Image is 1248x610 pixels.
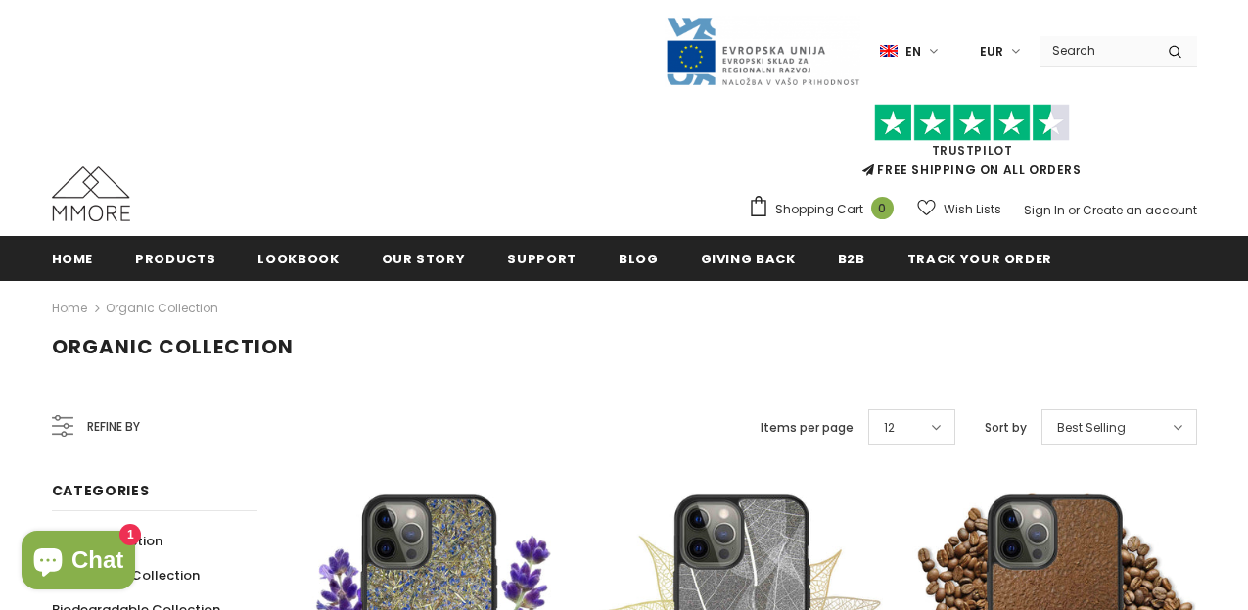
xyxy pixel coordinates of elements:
[917,192,1001,226] a: Wish Lists
[907,236,1052,280] a: Track your order
[665,16,860,87] img: Javni Razpis
[87,416,140,438] span: Refine by
[701,236,796,280] a: Giving back
[1040,36,1153,65] input: Search Site
[1057,418,1126,438] span: Best Selling
[1083,202,1197,218] a: Create an account
[52,481,150,500] span: Categories
[665,42,860,59] a: Javni Razpis
[135,236,215,280] a: Products
[871,197,894,219] span: 0
[382,236,466,280] a: Our Story
[52,250,94,268] span: Home
[16,531,141,594] inbox-online-store-chat: Shopify online store chat
[619,236,659,280] a: Blog
[748,195,903,224] a: Shopping Cart 0
[257,250,339,268] span: Lookbook
[838,250,865,268] span: B2B
[52,524,162,558] a: Wood Collection
[1024,202,1065,218] a: Sign In
[907,250,1052,268] span: Track your order
[932,142,1013,159] a: Trustpilot
[944,200,1001,219] span: Wish Lists
[874,104,1070,142] img: Trust Pilot Stars
[748,113,1197,178] span: FREE SHIPPING ON ALL ORDERS
[507,236,577,280] a: support
[985,418,1027,438] label: Sort by
[106,300,218,316] a: Organic Collection
[619,250,659,268] span: Blog
[135,250,215,268] span: Products
[775,200,863,219] span: Shopping Cart
[1068,202,1080,218] span: or
[905,42,921,62] span: en
[701,250,796,268] span: Giving back
[884,418,895,438] span: 12
[880,43,898,60] img: i-lang-1.png
[257,236,339,280] a: Lookbook
[761,418,854,438] label: Items per page
[382,250,466,268] span: Our Story
[838,236,865,280] a: B2B
[52,166,130,221] img: MMORE Cases
[980,42,1003,62] span: EUR
[52,297,87,320] a: Home
[507,250,577,268] span: support
[52,236,94,280] a: Home
[52,333,294,360] span: Organic Collection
